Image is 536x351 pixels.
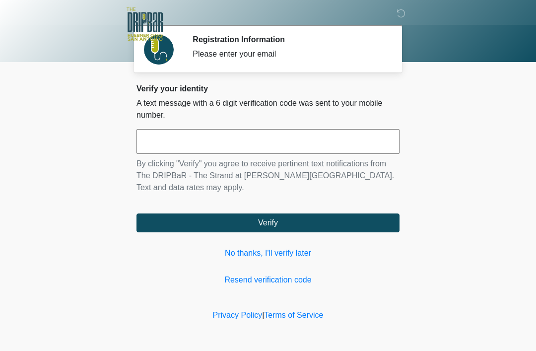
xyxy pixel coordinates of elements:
div: Please enter your email [193,48,385,60]
a: Terms of Service [264,311,323,319]
a: No thanks, I'll verify later [136,247,400,259]
button: Verify [136,213,400,232]
a: Privacy Policy [213,311,263,319]
p: By clicking "Verify" you agree to receive pertinent text notifications from The DRIPBaR - The Str... [136,158,400,194]
a: Resend verification code [136,274,400,286]
img: The DRIPBaR - The Strand at Huebner Oaks Logo [127,7,163,41]
img: Agent Avatar [144,35,174,65]
a: | [262,311,264,319]
p: A text message with a 6 digit verification code was sent to your mobile number. [136,97,400,121]
h2: Verify your identity [136,84,400,93]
